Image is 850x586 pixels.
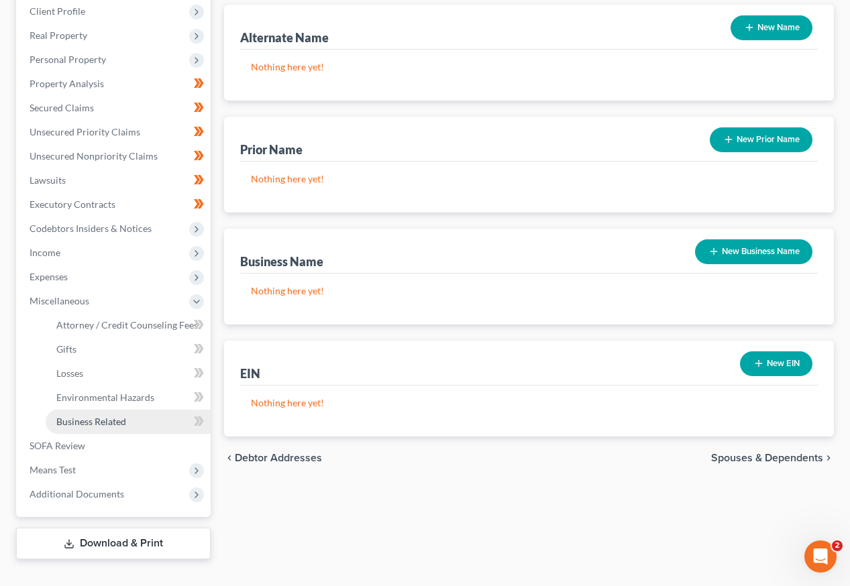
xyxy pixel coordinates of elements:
span: Environmental Hazards [56,392,154,403]
span: Debtor Addresses [235,453,322,463]
i: chevron_right [823,453,834,463]
i: chevron_left [224,453,235,463]
a: SOFA Review [19,434,211,458]
span: Additional Documents [30,488,124,500]
a: Executory Contracts [19,192,211,217]
span: Unsecured Nonpriority Claims [30,150,158,162]
span: Income [30,247,60,258]
span: Secured Claims [30,102,94,113]
iframe: Intercom live chat [804,540,837,573]
p: Nothing here yet! [251,60,807,74]
a: Property Analysis [19,72,211,96]
span: Codebtors Insiders & Notices [30,223,152,234]
span: Unsecured Priority Claims [30,126,140,137]
span: Means Test [30,464,76,475]
a: Download & Print [16,528,211,559]
span: 2 [832,540,843,551]
button: New Prior Name [710,127,812,152]
button: chevron_left Debtor Addresses [224,453,322,463]
div: Prior Name [240,141,303,158]
a: Gifts [46,337,211,361]
a: Business Related [46,410,211,434]
button: New Business Name [695,239,812,264]
span: Lawsuits [30,174,66,186]
span: Expenses [30,271,68,282]
span: Miscellaneous [30,295,89,306]
button: Spouses & Dependents chevron_right [711,453,834,463]
button: New EIN [740,351,812,376]
span: Gifts [56,343,76,355]
span: Attorney / Credit Counseling Fees [56,319,198,331]
button: New Name [731,15,812,40]
div: EIN [240,365,260,382]
a: Unsecured Priority Claims [19,120,211,144]
span: SOFA Review [30,440,85,451]
p: Nothing here yet! [251,172,807,186]
a: Unsecured Nonpriority Claims [19,144,211,168]
p: Nothing here yet! [251,284,807,298]
span: Business Related [56,416,126,427]
div: Alternate Name [240,30,329,46]
a: Environmental Hazards [46,386,211,410]
span: Property Analysis [30,78,104,89]
span: Spouses & Dependents [711,453,823,463]
div: Business Name [240,253,323,270]
a: Lawsuits [19,168,211,192]
a: Losses [46,361,211,386]
span: Client Profile [30,5,85,17]
p: Nothing here yet! [251,396,807,410]
a: Attorney / Credit Counseling Fees [46,313,211,337]
span: Personal Property [30,54,106,65]
span: Real Property [30,30,87,41]
span: Executory Contracts [30,198,115,210]
span: Losses [56,367,83,379]
a: Secured Claims [19,96,211,120]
